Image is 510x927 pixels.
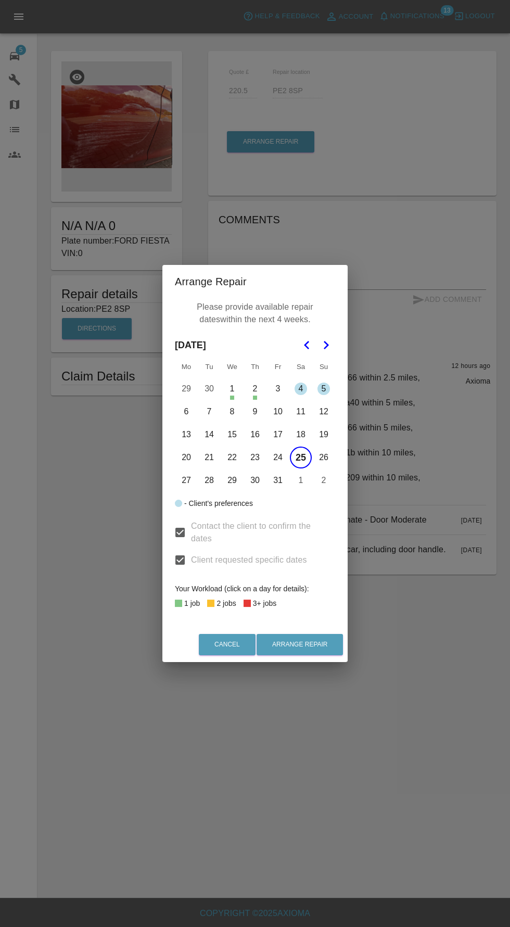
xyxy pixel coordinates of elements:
th: Sunday [312,357,335,377]
button: Saturday, October 11th, 2025 [290,401,312,423]
p: Please provide available repair dates within the next 4 weeks. [180,298,330,328]
button: Sunday, October 19th, 2025 [313,424,335,446]
button: Wednesday, October 1st, 2025 [221,378,243,400]
div: 3+ jobs [253,597,277,609]
div: Your Workload (click on a day for details): [175,582,335,595]
button: Tuesday, September 30th, 2025 [198,378,220,400]
button: Friday, October 3rd, 2025 [267,378,289,400]
span: Client requested specific dates [191,554,307,566]
button: Saturday, October 25th, 2025, selected [290,447,312,468]
h2: Arrange Repair [162,265,348,298]
button: Monday, October 13th, 2025 [175,424,197,446]
button: Wednesday, October 29th, 2025 [221,469,243,491]
button: Monday, September 29th, 2025 [175,378,197,400]
th: Tuesday [198,357,221,377]
button: Sunday, October 12th, 2025 [313,401,335,423]
button: Arrange Repair [257,634,343,655]
th: Thursday [244,357,266,377]
button: Friday, October 24th, 2025 [267,447,289,468]
button: Go to the Previous Month [298,336,316,354]
button: Saturday, October 18th, 2025 [290,424,312,446]
button: Sunday, November 2nd, 2025 [313,469,335,491]
button: Friday, October 17th, 2025 [267,424,289,446]
button: Monday, October 27th, 2025 [175,469,197,491]
button: Go to the Next Month [316,336,335,354]
div: 1 job [184,597,200,609]
div: 2 jobs [216,597,236,609]
button: Wednesday, October 15th, 2025 [221,424,243,446]
button: Saturday, November 1st, 2025 [290,469,312,491]
button: Tuesday, October 14th, 2025 [198,424,220,446]
th: Wednesday [221,357,244,377]
th: Monday [175,357,198,377]
button: Sunday, October 26th, 2025 [313,447,335,468]
th: Friday [266,357,289,377]
button: Friday, October 31st, 2025 [267,469,289,491]
button: Tuesday, October 28th, 2025 [198,469,220,491]
button: Thursday, October 9th, 2025 [244,401,266,423]
button: Thursday, October 16th, 2025 [244,424,266,446]
button: Tuesday, October 7th, 2025 [198,401,220,423]
div: - Client's preferences [184,497,253,510]
button: Sunday, October 5th, 2025 [313,378,335,400]
button: Friday, October 10th, 2025 [267,401,289,423]
span: [DATE] [175,334,206,357]
th: Saturday [289,357,312,377]
button: Tuesday, October 21st, 2025 [198,447,220,468]
button: Cancel [199,634,256,655]
button: Thursday, October 2nd, 2025 [244,378,266,400]
button: Wednesday, October 22nd, 2025 [221,447,243,468]
button: Thursday, October 30th, 2025 [244,469,266,491]
button: Monday, October 20th, 2025 [175,447,197,468]
span: Contact the client to confirm the dates [191,520,327,545]
button: Monday, October 6th, 2025 [175,401,197,423]
button: Thursday, October 23rd, 2025 [244,447,266,468]
button: Saturday, October 4th, 2025 [290,378,312,400]
table: October 2025 [175,357,335,492]
button: Wednesday, October 8th, 2025 [221,401,243,423]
